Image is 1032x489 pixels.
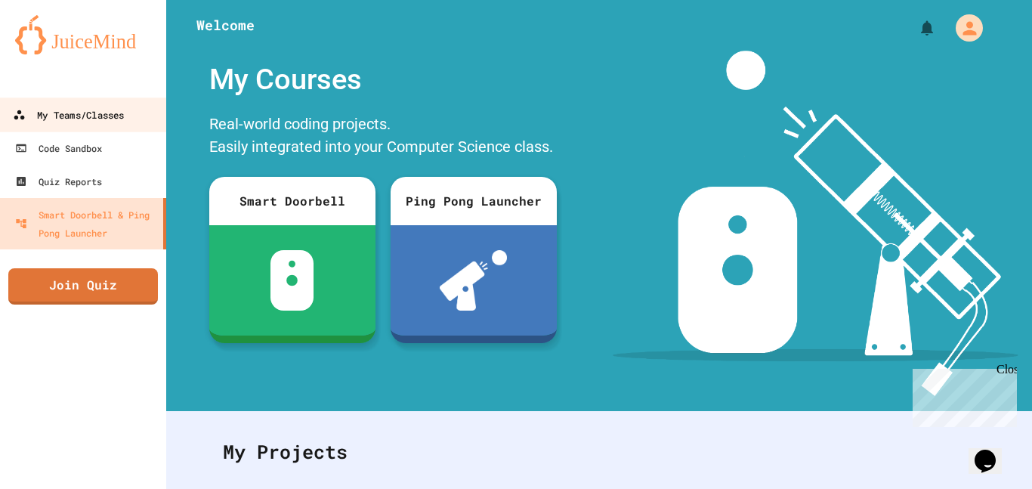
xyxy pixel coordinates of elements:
[15,15,151,54] img: logo-orange.svg
[391,177,557,225] div: Ping Pong Launcher
[613,51,1018,396] img: banner-image-my-projects.png
[15,206,157,242] div: Smart Doorbell & Ping Pong Launcher
[940,11,987,45] div: My Account
[440,250,507,311] img: ppl-with-ball.png
[907,363,1017,427] iframe: chat widget
[15,139,102,157] div: Code Sandbox
[969,429,1017,474] iframe: chat widget
[890,15,940,41] div: My Notifications
[270,250,314,311] img: sdb-white.svg
[209,177,375,225] div: Smart Doorbell
[208,422,990,481] div: My Projects
[15,172,102,190] div: Quiz Reports
[202,51,564,109] div: My Courses
[8,268,158,305] a: Join Quiz
[6,6,104,96] div: Chat with us now!Close
[202,109,564,166] div: Real-world coding projects. Easily integrated into your Computer Science class.
[13,106,124,125] div: My Teams/Classes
